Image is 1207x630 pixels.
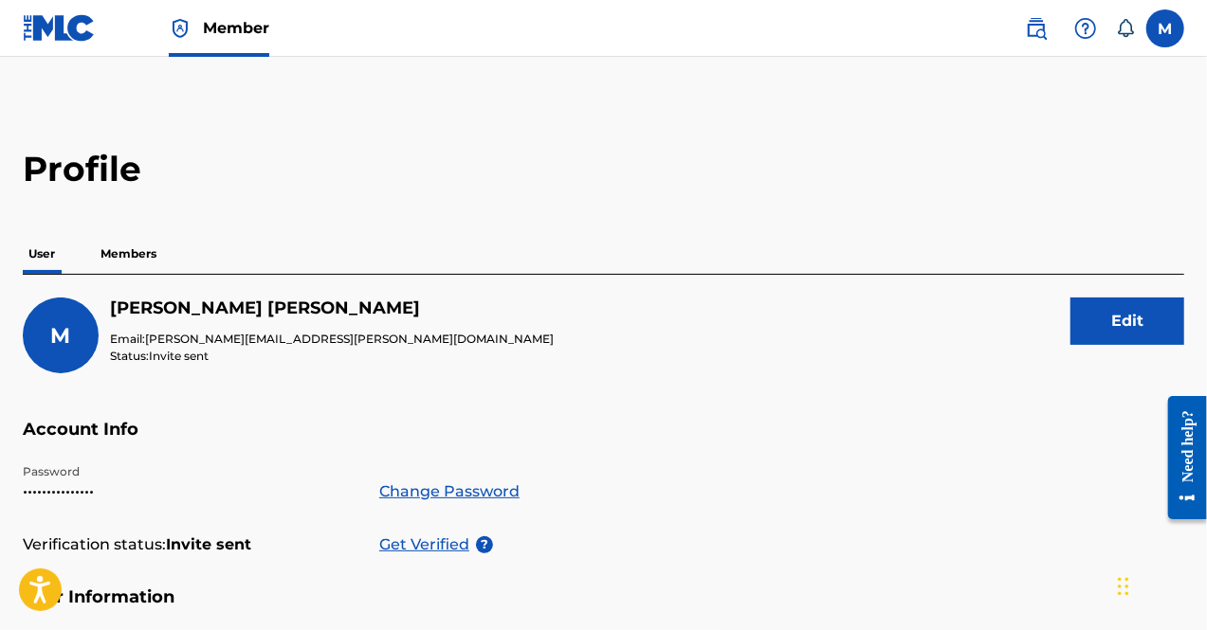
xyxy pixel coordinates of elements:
[1154,382,1207,534] iframe: Resource Center
[1118,558,1129,615] div: Drag
[1116,19,1135,38] div: Notifications
[1146,9,1184,47] div: User Menu
[203,17,269,39] span: Member
[169,17,192,40] img: Top Rightsholder
[23,148,1184,190] h2: Profile
[1074,17,1097,40] img: help
[1112,539,1207,630] iframe: Chat Widget
[379,480,520,503] a: Change Password
[110,331,554,348] p: Email:
[1025,17,1048,40] img: search
[110,348,554,365] p: Status:
[145,332,554,346] span: [PERSON_NAME][EMAIL_ADDRESS][PERSON_NAME][DOMAIN_NAME]
[23,14,96,42] img: MLC Logo
[110,297,554,319] h5: Isabella Mullin
[23,533,166,556] p: Verification status:
[95,234,162,274] p: Members
[23,419,1184,463] h5: Account Info
[1017,9,1055,47] a: Public Search
[1070,297,1184,345] button: Edit
[23,234,61,274] p: User
[23,480,357,503] p: •••••••••••••••
[166,533,251,556] strong: Invite sent
[23,463,357,480] p: Password
[51,323,71,349] span: M
[476,536,493,553] span: ?
[379,533,476,556] p: Get Verified
[1067,9,1105,47] div: Help
[149,349,209,363] span: Invite sent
